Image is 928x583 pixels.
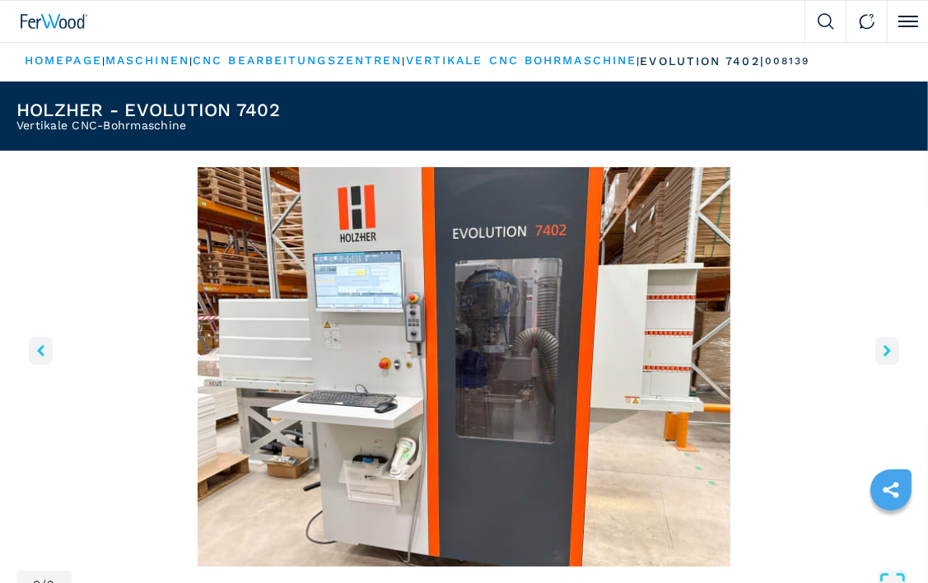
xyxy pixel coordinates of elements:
span: | [637,55,640,67]
a: HOMEPAGE [25,54,102,67]
button: left-button [29,337,53,365]
a: maschinen [105,54,189,67]
img: Vertikale CNC-Bohrmaschine HOLZHER EVOLUTION 7402 [16,167,912,567]
button: right-button [875,337,899,365]
span: | [102,55,105,67]
p: 008139 [765,54,810,68]
h2: Vertikale CNC-Bohrmaschine [16,119,280,131]
a: vertikale cnc bohrmaschine [406,54,637,67]
span: | [402,55,405,67]
h1: HOLZHER - EVOLUTION 7402 [16,101,280,119]
img: Contact us [859,13,875,30]
p: evolution 7402 | [640,54,765,70]
span: | [189,55,193,67]
button: Click to toggle menu [887,1,928,42]
a: cnc bearbeitungszentren [193,54,402,67]
div: Go to Slide 2 [16,167,912,567]
img: Search [818,13,834,30]
iframe: Chat [858,509,916,571]
img: Ferwood [21,14,88,29]
a: sharethis [870,469,912,511]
